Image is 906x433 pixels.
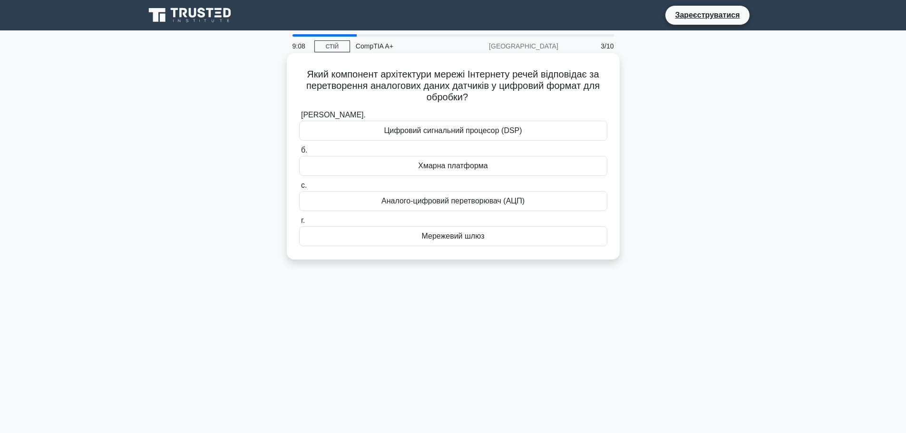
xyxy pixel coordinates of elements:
font: Який компонент архітектури мережі Інтернету речей відповідає за перетворення аналогових даних дат... [306,69,600,102]
font: б. [301,146,308,154]
font: г. [301,216,305,224]
font: Зареєструватися [675,11,740,19]
font: 3/10 [601,42,614,50]
font: СТІЙ [326,43,339,50]
font: [GEOGRAPHIC_DATA] [489,42,558,50]
font: Цифровий сигнальний процесор (DSP) [384,126,522,135]
font: CompTIA A+ [356,42,393,50]
a: Зареєструватися [669,9,745,21]
font: Мережевий шлюз [422,232,485,240]
font: Хмарна платформа [418,162,487,170]
font: с. [301,181,307,189]
font: Аналого-цифровий перетворювач (АЦП) [381,197,525,205]
font: [PERSON_NAME]. [301,111,366,119]
a: СТІЙ [314,40,350,52]
font: 9:08 [292,42,305,50]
